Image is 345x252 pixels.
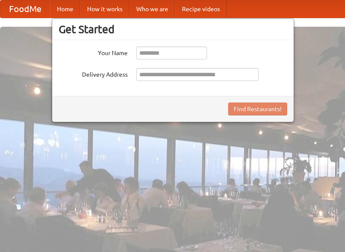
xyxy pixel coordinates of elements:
a: Home [50,0,80,18]
a: Recipe videos [175,0,227,18]
a: Who we are [129,0,175,18]
h3: Get Started [59,23,287,36]
a: FoodMe [0,0,50,18]
label: Delivery Address [59,68,128,79]
button: Find Restaurants! [228,103,287,115]
label: Your Name [59,47,128,57]
a: How it works [80,0,129,18]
